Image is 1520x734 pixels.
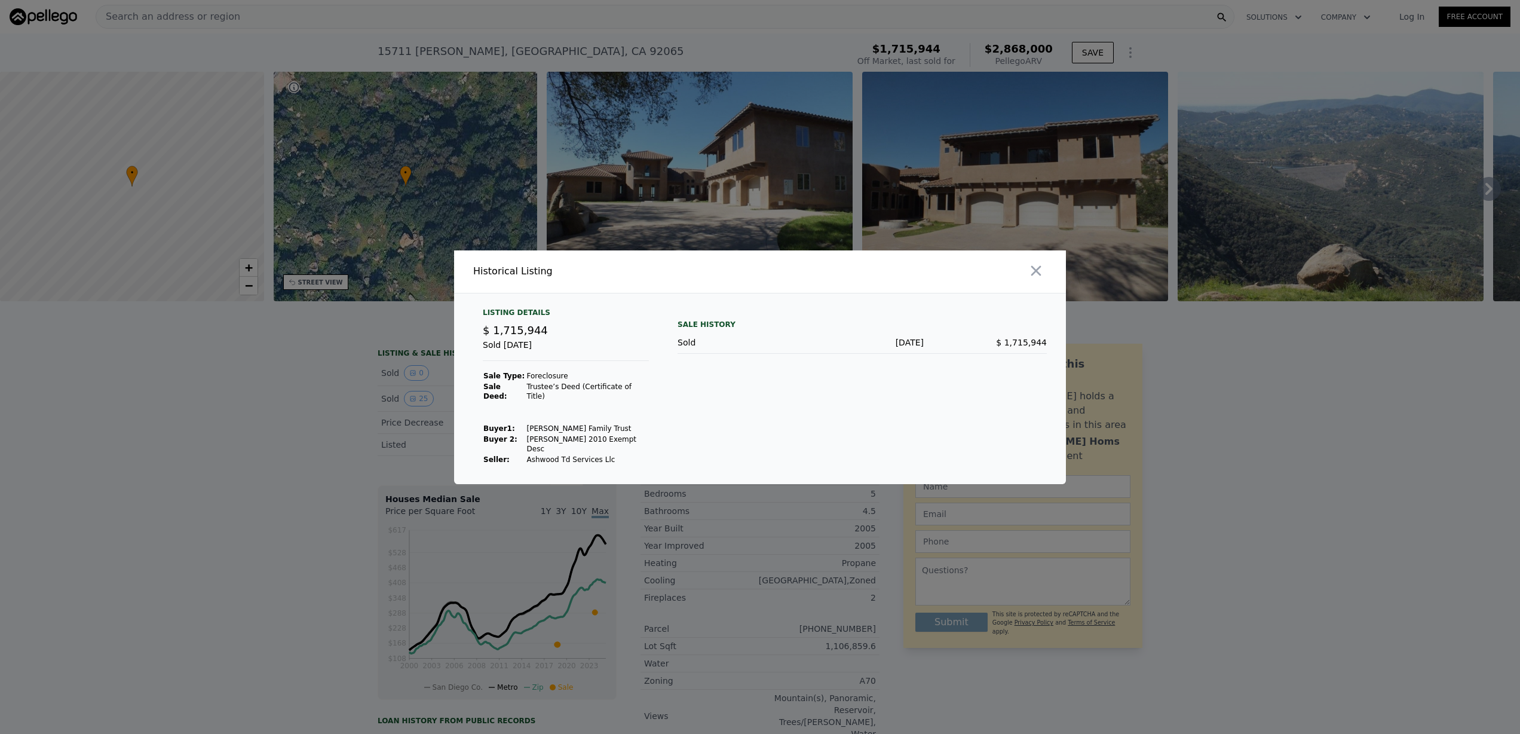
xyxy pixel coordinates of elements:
strong: Sale Type: [483,372,525,380]
strong: Buyer 1 : [483,424,515,433]
span: $ 1,715,944 [996,338,1047,347]
td: [PERSON_NAME] Family Trust [526,423,649,434]
div: Sale History [678,317,1047,332]
td: Trustee’s Deed (Certificate of Title) [526,381,649,402]
td: Foreclosure [526,371,649,381]
td: [PERSON_NAME] 2010 Exempt Desc [526,434,649,454]
div: Sold [678,337,801,348]
strong: Sale Deed: [483,383,507,400]
div: Historical Listing [473,264,755,279]
div: [DATE] [801,337,924,348]
td: Ashwood Td Services Llc [526,454,649,465]
div: Sold [DATE] [483,339,649,361]
span: $ 1,715,944 [483,324,548,337]
div: Listing Details [483,308,649,322]
strong: Seller : [483,455,510,464]
strong: Buyer 2: [483,435,517,444]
